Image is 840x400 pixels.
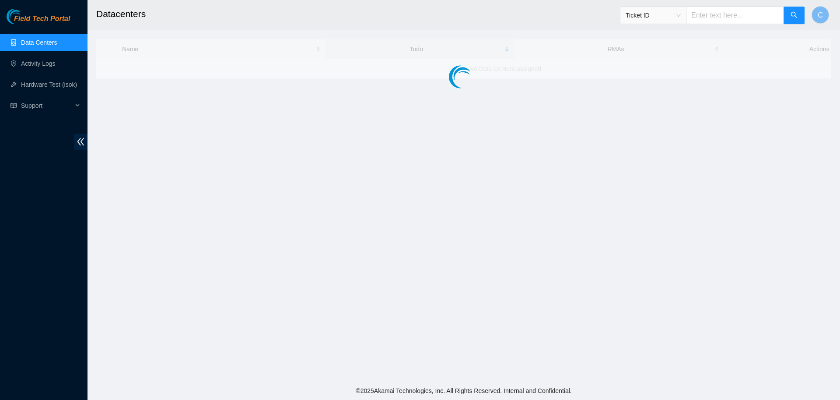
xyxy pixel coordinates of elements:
img: Akamai Technologies [7,9,44,24]
footer: © 2025 Akamai Technologies, Inc. All Rights Reserved. Internal and Confidential. [87,382,840,400]
a: Hardware Test (isok) [21,81,77,88]
a: Activity Logs [21,60,56,67]
span: search [791,11,798,20]
button: C [812,6,829,24]
a: Data Centers [21,39,57,46]
button: search [784,7,805,24]
a: Akamai TechnologiesField Tech Portal [7,16,70,27]
span: Ticket ID [626,9,681,22]
span: Support [21,97,73,114]
span: double-left [74,134,87,150]
span: C [818,10,823,21]
span: read [10,103,17,109]
input: Enter text here... [686,7,784,24]
span: Field Tech Portal [14,15,70,23]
